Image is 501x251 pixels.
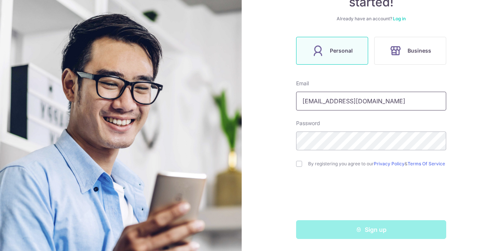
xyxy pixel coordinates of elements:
[293,37,371,65] a: Personal
[314,182,428,211] iframe: reCAPTCHA
[371,37,449,65] a: Business
[408,161,445,166] a: Terms Of Service
[393,16,406,21] a: Log in
[308,161,446,167] label: By registering you agree to our &
[408,46,431,55] span: Business
[296,119,320,127] label: Password
[296,92,446,110] input: Enter your Email
[374,161,405,166] a: Privacy Policy
[296,80,309,87] label: Email
[330,46,353,55] span: Personal
[296,16,446,22] div: Already have an account?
